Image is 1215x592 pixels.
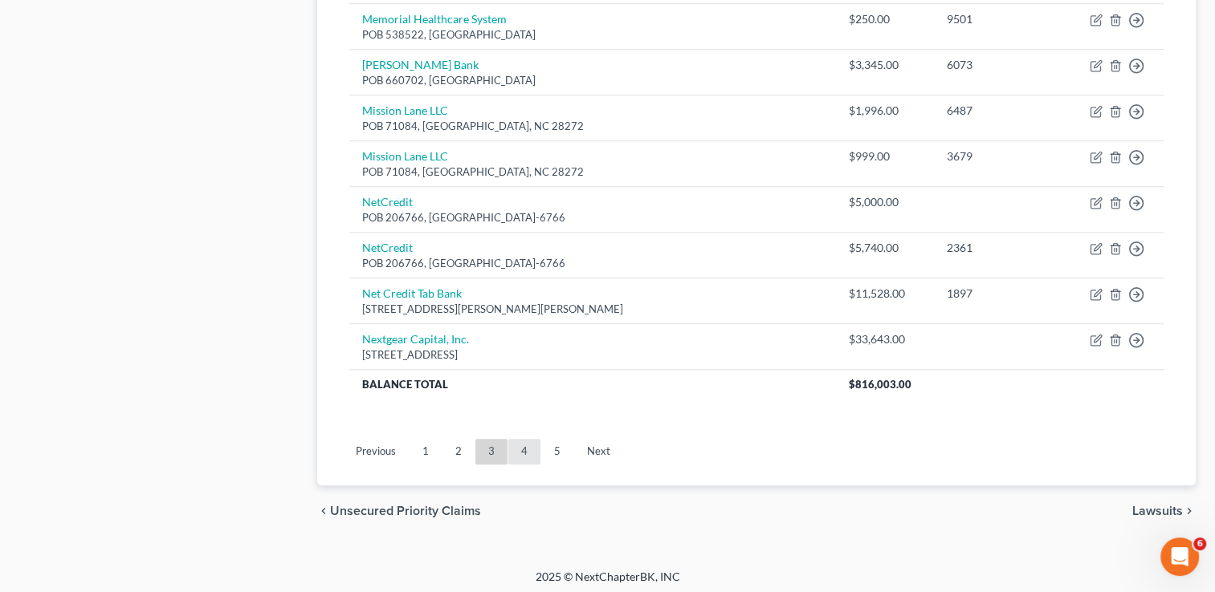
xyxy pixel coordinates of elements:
[362,12,507,26] a: Memorial Healthcare System
[1132,505,1183,517] span: Lawsuits
[10,40,311,71] input: Search for help
[574,439,623,464] a: Next
[410,439,442,464] a: 1
[947,286,1047,302] div: 1897
[947,103,1047,119] div: 6487
[343,439,409,464] a: Previous
[849,286,921,302] div: $11,528.00
[16,301,286,318] p: Pro+ and Whoa Features
[133,485,189,496] span: Messages
[849,331,921,347] div: $33,643.00
[362,73,823,88] div: POB 660702, [GEOGRAPHIC_DATA]
[16,93,305,112] h2: 46 collections
[362,195,413,209] a: NetCredit
[1193,537,1206,550] span: 6
[362,302,823,317] div: [STREET_ADDRESS][PERSON_NAME][PERSON_NAME]
[37,485,70,496] span: Home
[16,420,286,454] p: Articles that answer common questions about completing the forms in NextChapter
[947,11,1047,27] div: 9501
[1160,537,1199,576] iframe: Intercom live chat
[362,119,823,134] div: POB 71084, [GEOGRAPHIC_DATA], NC 28272
[362,103,448,117] a: Mission Lane LLC
[475,439,508,464] a: 3
[362,210,823,225] div: POB 206766, [GEOGRAPHIC_DATA]-6766
[317,505,330,517] i: chevron_left
[508,439,540,464] a: 4
[16,358,68,375] span: 8 articles
[362,332,469,346] a: Nextgear Capital, Inc.
[947,240,1047,256] div: 2361
[849,103,921,119] div: $1,996.00
[16,400,286,417] p: General and Miscellaneous Questions
[362,286,462,300] a: Net Credit Tab Bank
[947,57,1047,73] div: 6073
[947,148,1047,164] div: 3679
[362,58,479,71] a: [PERSON_NAME] Bank
[849,240,921,256] div: $5,740.00
[849,378,911,391] span: $816,003.00
[362,241,413,254] a: NetCredit
[330,505,481,517] span: Unsecured Priority Claims
[362,256,823,271] div: POB 206766, [GEOGRAPHIC_DATA]-6766
[442,439,475,464] a: 2
[10,40,311,71] div: Search for helpSearch for help
[16,258,75,275] span: 18 articles
[16,321,286,355] p: Check out the premium features that are exclusive to the Pro+ and Whoa Plans
[362,164,823,180] div: POB 71084, [GEOGRAPHIC_DATA], NC 28272
[1132,505,1196,517] button: Lawsuits chevron_right
[541,439,573,464] a: 5
[849,57,921,73] div: $3,345.00
[849,11,921,27] div: $250.00
[362,149,448,163] a: Mission Lane LLC
[214,444,321,509] button: Help
[16,159,68,176] span: 7 articles
[107,444,214,509] button: Messages
[16,139,286,156] p: Getting Started
[253,485,282,496] span: Help
[349,369,836,398] th: Balance Total
[317,505,481,517] button: chevron_left Unsecured Priority Claims
[849,194,921,210] div: $5,000.00
[849,148,921,164] div: $999.00
[362,27,823,43] div: POB 538522, [GEOGRAPHIC_DATA]
[16,221,286,255] p: Tips on setting up your firm's account in NextChapter
[16,201,286,218] p: Setting Up Your Firm
[1183,505,1196,517] i: chevron_right
[141,6,184,34] h1: Help
[362,347,823,363] div: [STREET_ADDRESS]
